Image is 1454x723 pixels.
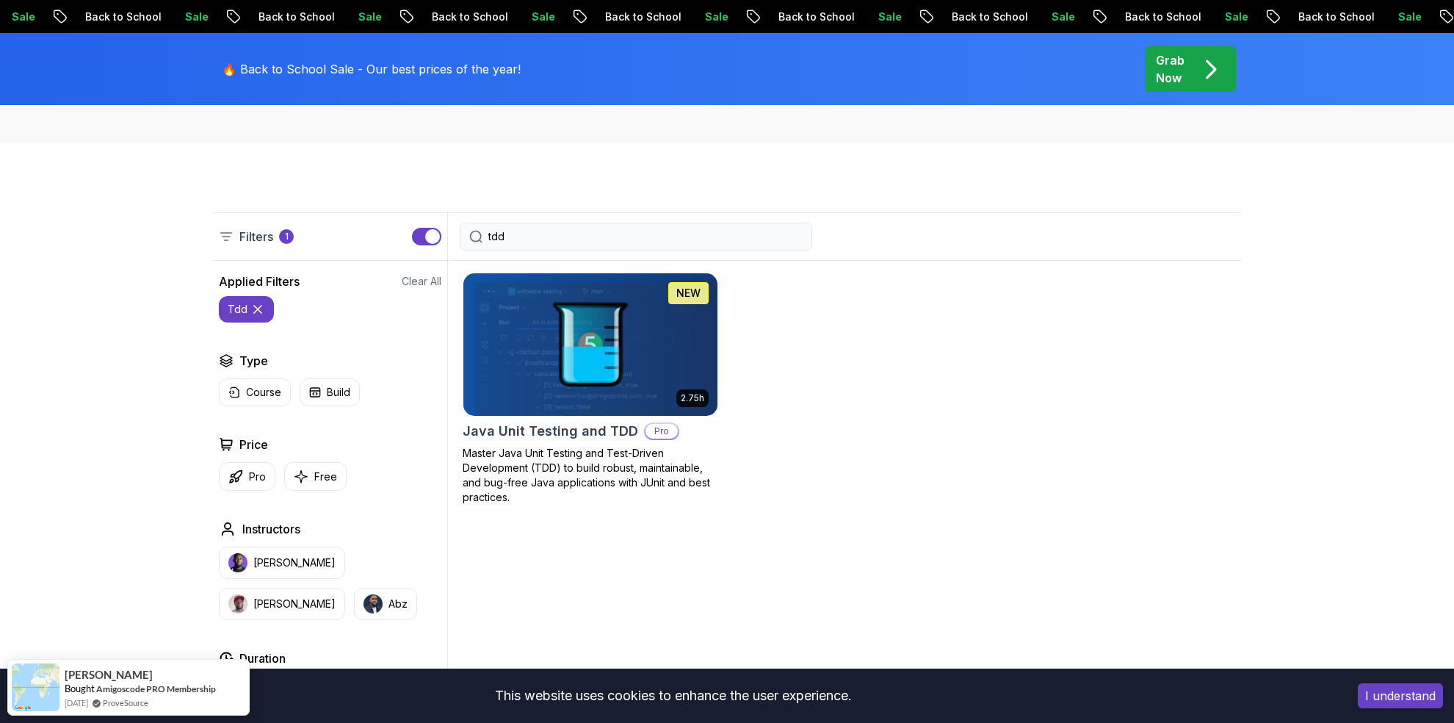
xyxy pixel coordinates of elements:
[219,378,291,406] button: Course
[12,663,59,711] img: provesource social proof notification image
[239,650,286,667] h2: Duration
[457,270,723,419] img: Java Unit Testing and TDD card
[239,436,268,453] h2: Price
[65,669,153,681] span: [PERSON_NAME]
[637,10,684,24] p: Sale
[364,10,464,24] p: Back to School
[219,296,274,323] button: tdd
[1157,10,1204,24] p: Sale
[676,286,701,301] p: NEW
[103,697,148,709] a: ProveSource
[314,470,337,484] p: Free
[219,547,345,579] button: instructor img[PERSON_NAME]
[463,421,638,442] h2: Java Unit Testing and TDD
[18,10,117,24] p: Back to School
[1156,51,1184,87] p: Grab Now
[285,231,289,242] p: 1
[249,470,266,484] p: Pro
[228,594,247,614] img: instructor img
[228,302,247,317] p: tdd
[300,378,360,406] button: Build
[239,352,268,370] h2: Type
[488,229,803,244] input: Search Java, React, Spring boot ...
[253,555,336,570] p: [PERSON_NAME]
[538,10,637,24] p: Back to School
[811,10,858,24] p: Sale
[65,683,95,694] span: Bought
[463,446,718,505] p: Master Java Unit Testing and Test-Driven Development (TDD) to build robust, maintainable, and bug...
[242,520,300,538] h2: Instructors
[219,588,345,620] button: instructor img[PERSON_NAME]
[1331,10,1378,24] p: Sale
[463,273,718,505] a: Java Unit Testing and TDD card2.75hNEWJava Unit Testing and TDDProMaster Java Unit Testing and Te...
[984,10,1031,24] p: Sale
[402,274,441,289] button: Clear All
[246,385,281,400] p: Course
[1358,683,1443,708] button: Accept cookies
[388,597,408,611] p: Abz
[363,594,383,614] img: instructor img
[464,10,511,24] p: Sale
[884,10,984,24] p: Back to School
[65,697,88,709] span: [DATE]
[191,10,291,24] p: Back to School
[219,462,275,491] button: Pro
[11,680,1336,712] div: This website uses cookies to enhance the user experience.
[253,597,336,611] p: [PERSON_NAME]
[96,683,216,695] a: Amigoscode PRO Membership
[1231,10,1331,24] p: Back to School
[711,10,811,24] p: Back to School
[645,424,678,439] p: Pro
[117,10,164,24] p: Sale
[239,228,273,245] p: Filters
[284,462,347,491] button: Free
[228,553,247,572] img: instructor img
[291,10,338,24] p: Sale
[327,385,350,400] p: Build
[219,273,300,290] h2: Applied Filters
[354,588,417,620] button: instructor imgAbz
[681,392,704,404] p: 2.75h
[1057,10,1157,24] p: Back to School
[222,60,521,78] p: 🔥 Back to School Sale - Our best prices of the year!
